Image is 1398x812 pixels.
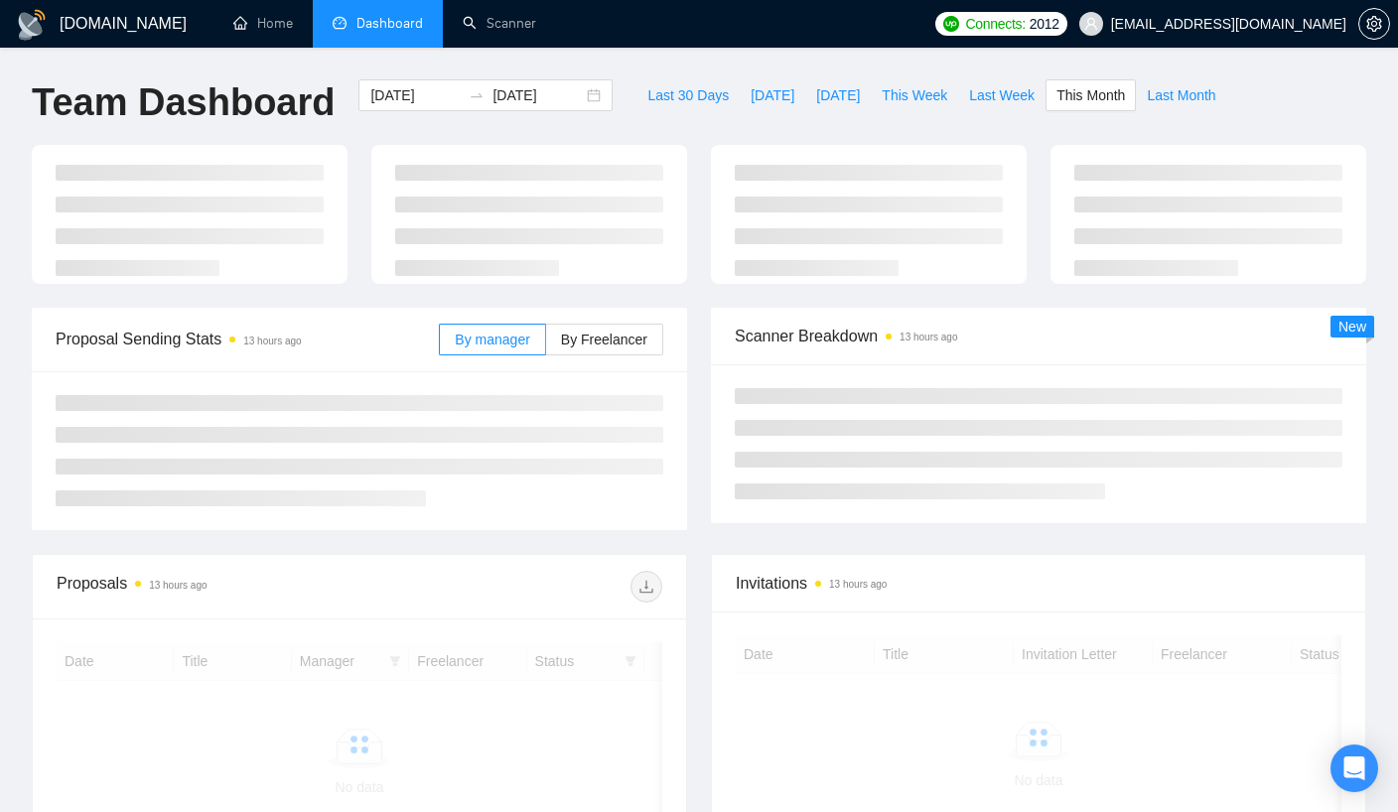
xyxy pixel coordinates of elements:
div: Proposals [57,571,359,603]
span: Scanner Breakdown [735,324,1342,348]
span: user [1084,17,1098,31]
button: [DATE] [740,79,805,111]
input: Start date [370,84,461,106]
time: 13 hours ago [149,580,207,591]
input: End date [492,84,583,106]
button: This Week [871,79,958,111]
span: This Week [882,84,947,106]
span: This Month [1056,84,1125,106]
span: Last Week [969,84,1035,106]
time: 13 hours ago [900,332,957,342]
button: This Month [1046,79,1136,111]
button: setting [1358,8,1390,40]
button: Last Month [1136,79,1226,111]
span: Last 30 Days [647,84,729,106]
button: Last Week [958,79,1046,111]
span: [DATE] [816,84,860,106]
a: setting [1358,16,1390,32]
div: Open Intercom Messenger [1330,744,1378,792]
span: Proposal Sending Stats [56,327,439,351]
span: swap-right [469,87,485,103]
span: New [1338,319,1366,335]
span: [DATE] [751,84,794,106]
span: 2012 [1030,13,1059,35]
button: [DATE] [805,79,871,111]
img: logo [16,9,48,41]
time: 13 hours ago [243,336,301,346]
time: 13 hours ago [829,579,887,590]
a: searchScanner [463,15,536,32]
span: setting [1359,16,1389,32]
span: By Freelancer [561,332,647,347]
span: to [469,87,485,103]
button: Last 30 Days [636,79,740,111]
span: Last Month [1147,84,1215,106]
img: upwork-logo.png [943,16,959,32]
span: Connects: [965,13,1025,35]
span: Invitations [736,571,1341,596]
span: Dashboard [356,15,423,32]
a: homeHome [233,15,293,32]
span: By manager [455,332,529,347]
span: dashboard [333,16,347,30]
h1: Team Dashboard [32,79,335,126]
